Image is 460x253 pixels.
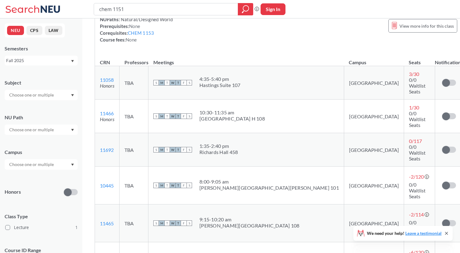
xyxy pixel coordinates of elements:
[199,76,241,82] div: 4:35 - 5:40 pm
[409,105,419,110] span: 1 / 30
[170,183,175,188] span: W
[261,3,285,15] button: Sign In
[238,3,253,15] div: magnifying glass
[153,147,159,152] span: S
[181,147,187,152] span: F
[175,80,181,85] span: T
[100,183,114,188] a: 10445
[5,90,78,100] div: Dropdown arrow
[5,213,78,220] span: Class Type
[181,220,187,226] span: F
[199,223,300,229] div: [PERSON_NAME][GEOGRAPHIC_DATA] 108
[399,22,454,30] span: View more info for this class
[71,164,74,166] svg: Dropdown arrow
[175,183,181,188] span: T
[199,216,300,223] div: 9:15 - 10:20 am
[164,113,170,119] span: T
[120,66,148,100] td: TBA
[71,60,74,62] svg: Dropdown arrow
[159,80,164,85] span: M
[5,56,78,65] div: Fall 2025Dropdown arrow
[164,183,170,188] span: T
[159,147,164,152] span: M
[6,161,58,168] input: Choose one or multiple
[181,113,187,119] span: F
[170,220,175,226] span: W
[405,231,442,236] a: Leave a testimonial
[181,80,187,85] span: F
[100,77,114,83] a: 11058
[409,211,424,217] span: -2 / 114
[6,91,58,99] input: Choose one or multiple
[6,57,70,64] div: Fall 2025
[120,204,148,242] td: TBA
[26,26,42,35] button: CPS
[367,231,442,235] span: We need your help!
[170,147,175,152] span: W
[170,80,175,85] span: W
[199,149,238,155] div: Richards Hall 458
[187,183,192,188] span: S
[148,53,344,66] th: Meetings
[75,224,78,231] span: 1
[175,147,181,152] span: T
[409,77,426,94] span: 0/0 Waitlist Seats
[71,94,74,97] svg: Dropdown arrow
[159,183,164,188] span: M
[164,147,170,152] span: T
[6,126,58,133] input: Choose one or multiple
[164,80,170,85] span: T
[100,83,114,89] i: Honors
[153,183,159,188] span: S
[120,167,148,204] td: TBA
[181,183,187,188] span: F
[199,179,339,185] div: 8:00 - 9:05 am
[71,129,74,131] svg: Dropdown arrow
[126,37,137,42] span: None
[100,220,114,226] a: 11465
[120,100,148,133] td: TBA
[100,116,114,122] i: Honors
[199,143,238,149] div: 1:35 - 2:40 pm
[120,17,173,22] span: Natural/Designed World
[187,113,192,119] span: S
[164,220,170,226] span: T
[409,174,424,180] span: -2 / 120
[153,220,159,226] span: S
[5,114,78,121] div: NU Path
[153,80,159,85] span: S
[344,204,404,242] td: [GEOGRAPHIC_DATA]
[199,116,265,122] div: [GEOGRAPHIC_DATA] H 108
[120,133,148,167] td: TBA
[153,113,159,119] span: S
[5,45,78,52] div: Semesters
[175,113,181,119] span: T
[100,16,173,43] div: NUPaths: Prerequisites: Corequisites: Course fees:
[404,53,435,66] th: Seats
[7,26,24,35] button: NEU
[120,53,148,66] th: Professors
[344,53,404,66] th: Campus
[5,125,78,135] div: Dropdown arrow
[344,100,404,133] td: [GEOGRAPHIC_DATA]
[159,220,164,226] span: M
[170,113,175,119] span: W
[100,59,110,66] div: CRN
[128,30,154,36] a: CHEM 1153
[100,110,114,116] a: 11466
[100,147,114,153] a: 11692
[409,182,426,199] span: 0/0 Waitlist Seats
[344,167,404,204] td: [GEOGRAPHIC_DATA]
[175,220,181,226] span: T
[344,133,404,167] td: [GEOGRAPHIC_DATA]
[409,144,426,161] span: 0/0 Waitlist Seats
[99,4,234,14] input: Class, professor, course number, "phrase"
[187,80,192,85] span: S
[409,71,419,77] span: 3 / 30
[199,185,339,191] div: [PERSON_NAME][GEOGRAPHIC_DATA][PERSON_NAME] 101
[5,188,21,196] p: Honors
[187,147,192,152] span: S
[187,220,192,226] span: S
[199,82,241,88] div: Hastings Suite 107
[409,110,426,128] span: 0/0 Waitlist Seats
